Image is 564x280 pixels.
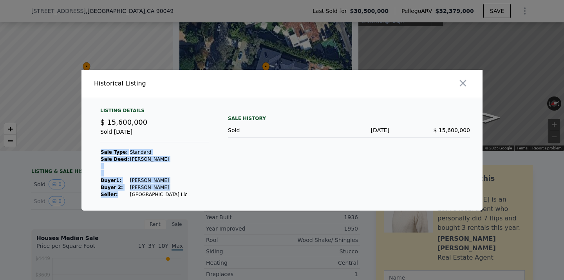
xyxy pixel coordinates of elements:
strong: Buyer 2: [101,185,123,190]
div: Historical Listing [94,79,279,88]
div: Sale History [228,114,470,123]
td: [PERSON_NAME] [130,156,188,163]
div: Listing Details [100,107,209,117]
span: $ 15,600,000 [100,118,147,126]
td: [PERSON_NAME] [130,184,188,191]
div: Sold [DATE] [100,128,209,142]
div: [DATE] [309,126,389,134]
div: Sold [228,126,309,134]
strong: Seller : [101,192,118,197]
strong: Buyer 1 : [101,178,121,183]
strong: Sale Deed: [101,156,129,162]
span: $ 15,600,000 [433,127,470,133]
td: [GEOGRAPHIC_DATA] Llc [130,191,188,198]
td: [PERSON_NAME] [130,177,188,184]
td: Standard [130,149,188,156]
strong: Sale Type: [101,149,128,155]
